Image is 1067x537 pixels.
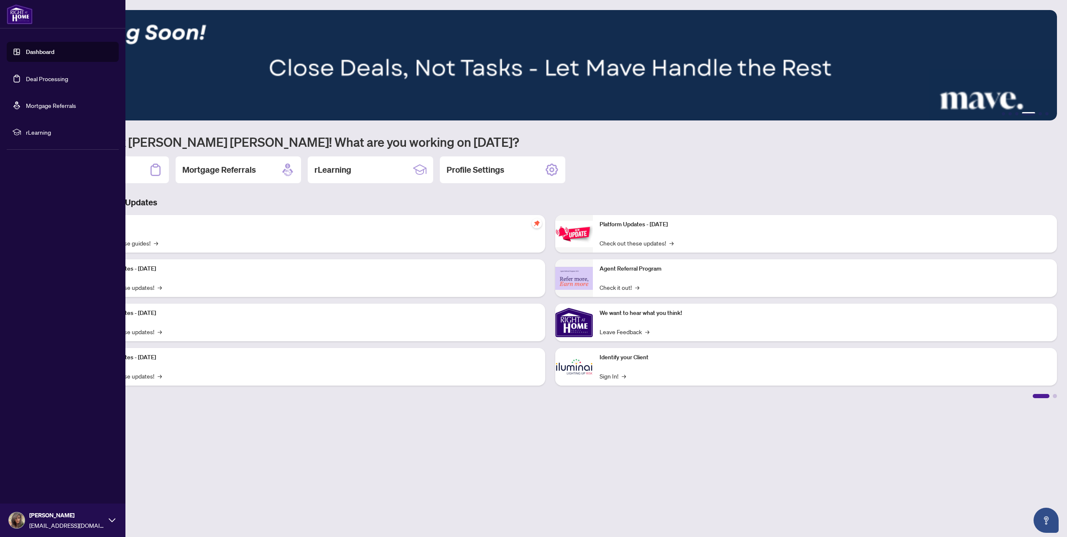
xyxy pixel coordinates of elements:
a: Sign In!→ [600,371,626,381]
span: → [158,327,162,336]
button: 2 [1008,112,1012,115]
button: 1 [1002,112,1005,115]
p: Platform Updates - [DATE] [88,264,539,274]
button: 6 [1045,112,1049,115]
p: We want to hear what you think! [600,309,1050,318]
span: pushpin [532,218,542,228]
button: 5 [1039,112,1042,115]
h1: Welcome back [PERSON_NAME] [PERSON_NAME]! What are you working on [DATE]? [43,134,1057,150]
p: Platform Updates - [DATE] [88,353,539,362]
a: Mortgage Referrals [26,102,76,109]
button: 3 [1015,112,1018,115]
img: We want to hear what you think! [555,304,593,341]
a: Check out these updates!→ [600,238,674,248]
a: Leave Feedback→ [600,327,649,336]
span: → [645,327,649,336]
span: → [622,371,626,381]
a: Check it out!→ [600,283,639,292]
p: Platform Updates - [DATE] [600,220,1050,229]
a: Dashboard [26,48,54,56]
img: Slide 3 [43,10,1057,120]
p: Platform Updates - [DATE] [88,309,539,318]
button: 4 [1022,112,1035,115]
span: [EMAIL_ADDRESS][DOMAIN_NAME] [29,521,105,530]
p: Self-Help [88,220,539,229]
a: Deal Processing [26,75,68,82]
span: → [635,283,639,292]
img: logo [7,4,33,24]
h2: Mortgage Referrals [182,164,256,176]
span: → [158,371,162,381]
h3: Brokerage & Industry Updates [43,197,1057,208]
h2: rLearning [314,164,351,176]
p: Agent Referral Program [600,264,1050,274]
span: → [669,238,674,248]
span: → [154,238,158,248]
span: rLearning [26,128,113,137]
span: [PERSON_NAME] [29,511,105,520]
img: Profile Icon [9,512,25,528]
span: → [158,283,162,292]
h2: Profile Settings [447,164,504,176]
img: Identify your Client [555,348,593,386]
img: Platform Updates - June 23, 2025 [555,221,593,247]
p: Identify your Client [600,353,1050,362]
button: Open asap [1034,508,1059,533]
img: Agent Referral Program [555,267,593,290]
